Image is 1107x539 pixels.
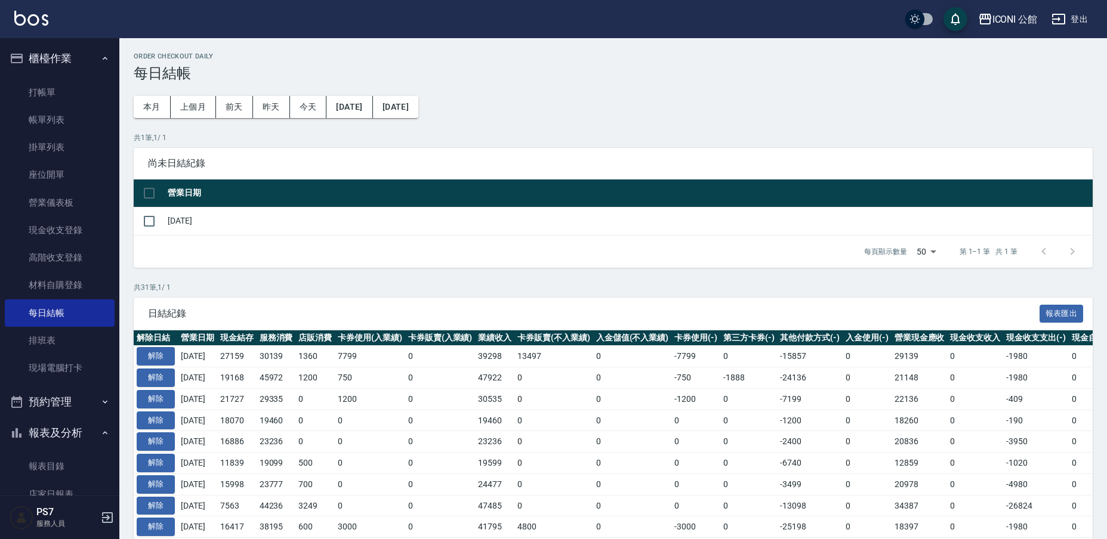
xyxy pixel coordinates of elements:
td: 22136 [892,388,948,410]
td: 18397 [892,516,948,538]
td: 0 [593,431,672,453]
button: 解除 [137,454,175,472]
td: 600 [295,516,335,538]
td: 19099 [257,453,296,474]
td: -3950 [1003,431,1069,453]
a: 座位開單 [5,161,115,188]
td: 12859 [892,453,948,474]
td: 0 [843,453,892,474]
td: 0 [514,453,593,474]
td: 0 [843,388,892,410]
td: 3249 [295,495,335,516]
td: 0 [843,516,892,538]
td: 1360 [295,346,335,367]
td: 0 [514,473,593,495]
td: 0 [405,453,476,474]
th: 業績收入 [475,330,514,346]
button: 昨天 [253,96,290,118]
h2: Order checkout daily [134,52,1093,60]
td: -6740 [777,453,843,474]
a: 報表目錄 [5,453,115,480]
td: -2400 [777,431,843,453]
td: 0 [514,431,593,453]
a: 材料自購登錄 [5,271,115,299]
th: 入金使用(-) [843,330,892,346]
th: 卡券使用(-) [671,330,720,346]
td: [DATE] [178,410,217,431]
td: 0 [720,516,778,538]
td: 0 [947,495,1003,516]
button: 登出 [1047,8,1093,30]
th: 服務消費 [257,330,296,346]
td: -1980 [1003,516,1069,538]
td: 0 [405,473,476,495]
td: 0 [947,388,1003,410]
td: 0 [843,410,892,431]
td: 18070 [217,410,257,431]
a: 掛單列表 [5,134,115,161]
td: -24136 [777,367,843,389]
td: 19168 [217,367,257,389]
td: [DATE] [165,207,1093,235]
a: 現金收支登錄 [5,216,115,244]
td: -1980 [1003,367,1069,389]
p: 共 31 筆, 1 / 1 [134,282,1093,293]
button: 櫃檯作業 [5,43,115,74]
td: 41795 [475,516,514,538]
td: 0 [947,516,1003,538]
td: -7799 [671,346,720,367]
td: 0 [720,388,778,410]
th: 現金收支收入 [947,330,1003,346]
div: 50 [912,236,941,268]
th: 卡券販賣(入業績) [405,330,476,346]
span: 日結紀錄 [148,308,1040,320]
td: -26824 [1003,495,1069,516]
a: 現場電腦打卡 [5,354,115,382]
button: 解除 [137,368,175,387]
td: 13497 [514,346,593,367]
button: 解除 [137,518,175,536]
td: -409 [1003,388,1069,410]
td: -1020 [1003,453,1069,474]
td: 0 [593,516,672,538]
button: 今天 [290,96,327,118]
td: 0 [514,367,593,389]
td: 0 [593,367,672,389]
td: 47922 [475,367,514,389]
td: 47485 [475,495,514,516]
td: 0 [671,473,720,495]
td: [DATE] [178,367,217,389]
button: 前天 [216,96,253,118]
td: 0 [405,516,476,538]
td: 0 [405,431,476,453]
td: 20836 [892,431,948,453]
td: 0 [593,388,672,410]
td: 0 [295,388,335,410]
td: -7199 [777,388,843,410]
td: [DATE] [178,388,217,410]
button: 解除 [137,411,175,430]
td: 1200 [295,367,335,389]
button: 解除 [137,390,175,408]
td: 23777 [257,473,296,495]
td: 1200 [335,388,405,410]
button: 解除 [137,475,175,494]
th: 第三方卡券(-) [720,330,778,346]
td: 0 [593,346,672,367]
td: 0 [720,410,778,431]
td: 0 [295,431,335,453]
td: 19599 [475,453,514,474]
td: 0 [843,495,892,516]
td: 4800 [514,516,593,538]
th: 其他付款方式(-) [777,330,843,346]
td: [DATE] [178,453,217,474]
td: 0 [947,346,1003,367]
td: 0 [843,431,892,453]
td: 3000 [335,516,405,538]
a: 排班表 [5,327,115,354]
a: 報表匯出 [1040,307,1084,318]
h5: PS7 [36,506,97,518]
td: [DATE] [178,473,217,495]
td: 18260 [892,410,948,431]
td: 19460 [257,410,296,431]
